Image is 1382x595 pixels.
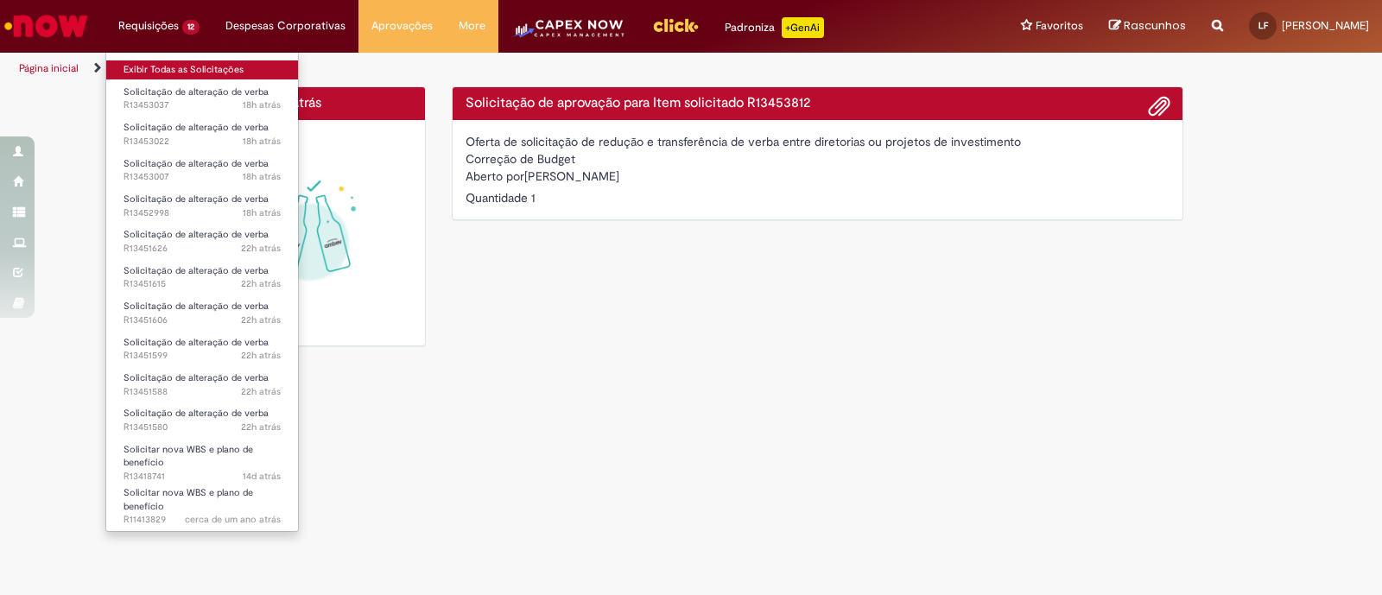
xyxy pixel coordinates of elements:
span: Despesas Corporativas [225,17,345,35]
span: Solicitação de alteração de verba [124,121,269,134]
img: sucesso_1.gif [212,133,412,332]
time: 27/08/2025 15:10:52 [243,98,281,111]
span: 22h atrás [241,349,281,362]
span: Solicitação de alteração de verba [124,336,269,349]
a: Exibir Todas as Solicitações [106,60,298,79]
time: 27/08/2025 10:43:13 [241,385,281,398]
span: Solicitação de alteração de verba [124,300,269,313]
img: click_logo_yellow_360x200.png [652,12,699,38]
a: Aberto R13453037 : Solicitação de alteração de verba [106,83,298,115]
span: R13451626 [124,242,281,256]
span: 14d atrás [243,470,281,483]
span: R13452998 [124,206,281,220]
a: Aberto R13451626 : Solicitação de alteração de verba [106,225,298,257]
time: 27/08/2025 10:46:36 [241,277,281,290]
span: 22h atrás [241,385,281,398]
span: Solicitação de alteração de verba [124,193,269,206]
time: 27/08/2025 15:06:54 [243,170,281,183]
div: Oferta de solicitação de redução e transferência de verba entre diretorias ou projetos de investi... [466,133,1170,150]
a: Aberto R13451599 : Solicitação de alteração de verba [106,333,298,365]
img: CapexLogo5.png [511,17,626,52]
span: Solicitação de alteração de verba [124,264,269,277]
span: 12 [182,20,200,35]
span: R13451580 [124,421,281,434]
h4: Solicitação de aprovação para Item solicitado R13453812 [466,96,1170,111]
span: R13453007 [124,170,281,184]
time: 27/08/2025 10:47:49 [241,242,281,255]
span: 18h atrás [243,135,281,148]
span: 22h atrás [241,277,281,290]
a: Aberto R13451606 : Solicitação de alteração de verba [106,297,298,329]
span: cerca de um ano atrás [185,513,281,526]
div: [PERSON_NAME] [466,168,1170,189]
time: 14/08/2025 16:57:40 [243,470,281,483]
ul: Requisições [105,52,299,532]
a: Rascunhos [1109,18,1186,35]
span: R11413829 [124,513,281,527]
span: 22h atrás [241,313,281,326]
span: Solicitação de alteração de verba [124,228,269,241]
span: 18h atrás [243,206,281,219]
span: R13418741 [124,470,281,484]
h4: aprovado [212,96,412,111]
span: 18h atrás [243,98,281,111]
span: Solicitação de alteração de verba [124,85,269,98]
time: 27/08/2025 15:08:39 [243,135,281,148]
span: 18h atrás [243,170,281,183]
a: Aberto R13451588 : Solicitação de alteração de verba [106,369,298,401]
a: Aberto R13418741 : Solicitar nova WBS e plano de benefício [106,440,298,478]
span: Favoritos [1036,17,1083,35]
time: 27/08/2025 15:05:36 [243,206,281,219]
span: Solicitação de alteração de verba [124,407,269,420]
span: R13453022 [124,135,281,149]
ul: Trilhas de página [13,53,909,85]
span: R13451588 [124,385,281,399]
span: LF [1258,20,1268,31]
time: 27/08/2025 10:45:24 [241,313,281,326]
div: Correção de Budget [466,150,1170,168]
a: Aberto R13453022 : Solicitação de alteração de verba [106,118,298,150]
span: Requisições [118,17,179,35]
p: +GenAi [782,17,824,38]
span: [PERSON_NAME] [1282,18,1369,33]
span: Solicitação de alteração de verba [124,371,269,384]
span: R13453037 [124,98,281,112]
time: 23/04/2024 12:26:53 [185,513,281,526]
a: Página inicial [19,61,79,75]
a: Aberto R13452998 : Solicitação de alteração de verba [106,190,298,222]
span: Solicitar nova WBS e plano de benefício [124,486,253,513]
span: R13451606 [124,313,281,327]
span: 22h atrás [241,421,281,434]
span: R13451599 [124,349,281,363]
span: Solicitar nova WBS e plano de benefício [124,443,253,470]
span: R13451615 [124,277,281,291]
a: Aberto R13451615 : Solicitação de alteração de verba [106,262,298,294]
time: 27/08/2025 10:44:23 [241,349,281,362]
a: Aberto R13453007 : Solicitação de alteração de verba [106,155,298,187]
time: 27/08/2025 10:42:12 [241,421,281,434]
label: Aberto por [466,168,524,185]
img: ServiceNow [2,9,91,43]
span: Aprovações [371,17,433,35]
div: Padroniza [725,17,824,38]
a: Aberto R13451580 : Solicitação de alteração de verba [106,404,298,436]
span: Solicitação de alteração de verba [124,157,269,170]
span: Rascunhos [1124,17,1186,34]
a: Aberto R11413829 : Solicitar nova WBS e plano de benefício [106,484,298,521]
span: More [459,17,485,35]
span: 22h atrás [241,242,281,255]
div: Quantidade 1 [466,189,1170,206]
